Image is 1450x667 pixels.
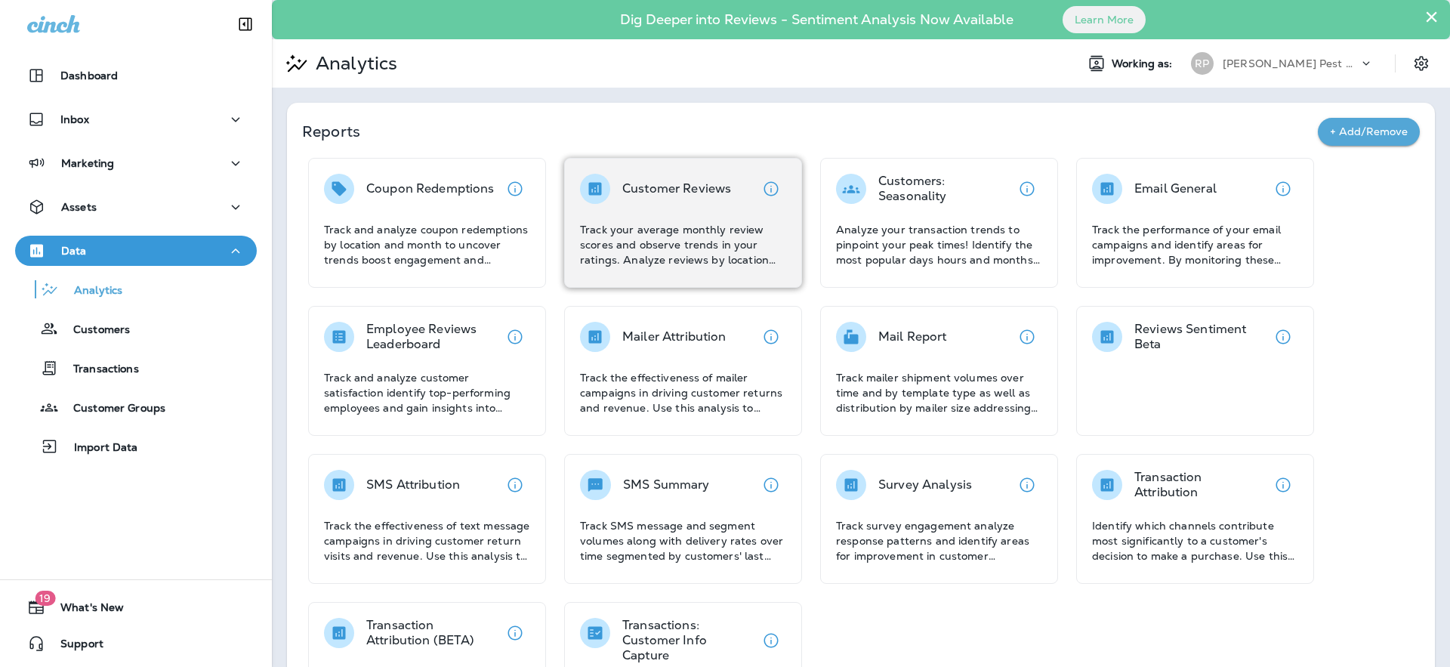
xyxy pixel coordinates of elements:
p: Track the effectiveness of mailer campaigns in driving customer returns and revenue. Use this ana... [580,370,786,415]
p: SMS Attribution [366,477,460,493]
span: Support [45,638,103,656]
p: Track mailer shipment volumes over time and by template type as well as distribution by mailer si... [836,370,1042,415]
p: SMS Summary [623,477,710,493]
p: Track and analyze coupon redemptions by location and month to uncover trends boost engagement and... [324,222,530,267]
p: Mailer Attribution [622,329,727,344]
p: Email General [1134,181,1217,196]
p: Identify which channels contribute most significantly to a customer's decision to make a purchase... [1092,518,1298,564]
button: View details [1012,470,1042,500]
button: View details [500,174,530,204]
p: Mail Report [878,329,947,344]
button: Customer Groups [15,391,257,423]
button: View details [756,625,786,656]
p: Reviews Sentiment Beta [1134,322,1268,352]
button: Collapse Sidebar [224,9,267,39]
p: Analytics [310,52,397,75]
p: Track survey engagement analyze response patterns and identify areas for improvement in customer ... [836,518,1042,564]
p: Marketing [61,157,114,169]
span: What's New [45,601,124,619]
p: Analytics [59,284,122,298]
button: Data [15,236,257,266]
p: Track and analyze customer satisfaction identify top-performing employees and gain insights into ... [324,370,530,415]
button: Learn More [1063,6,1146,33]
div: RP [1191,52,1214,75]
p: Coupon Redemptions [366,181,495,196]
button: Analytics [15,273,257,305]
button: View details [1268,174,1298,204]
button: Dashboard [15,60,257,91]
button: 19What's New [15,592,257,622]
button: View details [756,174,786,204]
p: [PERSON_NAME] Pest Control [1223,57,1359,69]
p: Track the effectiveness of text message campaigns in driving customer return visits and revenue. ... [324,518,530,564]
button: Support [15,628,257,659]
p: Transactions [58,363,139,377]
p: Customer Reviews [622,181,731,196]
button: View details [500,322,530,352]
button: Transactions [15,352,257,384]
p: Transaction Attribution [1134,470,1268,500]
p: Track the performance of your email campaigns and identify areas for improvement. By monitoring t... [1092,222,1298,267]
span: 19 [35,591,55,606]
p: Reports [302,121,1318,142]
button: Marketing [15,148,257,178]
span: Working as: [1112,57,1176,70]
button: View details [1268,470,1298,500]
p: Customers: Seasonality [878,174,1012,204]
p: Dashboard [60,69,118,82]
p: Import Data [59,441,138,455]
p: Analyze your transaction trends to pinpoint your peak times! Identify the most popular days hours... [836,222,1042,267]
button: View details [500,470,530,500]
p: Transactions: Customer Info Capture [622,618,756,663]
button: Settings [1408,50,1435,77]
button: Close [1424,5,1439,29]
button: Customers [15,313,257,344]
button: Inbox [15,104,257,134]
p: Customer Groups [58,402,165,416]
button: View details [1012,174,1042,204]
p: Inbox [60,113,89,125]
button: Import Data [15,431,257,462]
p: Track your average monthly review scores and observe trends in your ratings. Analyze reviews by l... [580,222,786,267]
p: Data [61,245,87,257]
button: View details [1012,322,1042,352]
p: Dig Deeper into Reviews - Sentiment Analysis Now Available [576,17,1057,22]
p: Track SMS message and segment volumes along with delivery rates over time segmented by customers'... [580,518,786,564]
button: View details [756,470,786,500]
button: View details [1268,322,1298,352]
button: Assets [15,192,257,222]
button: + Add/Remove [1318,118,1420,146]
p: Employee Reviews Leaderboard [366,322,500,352]
p: Transaction Attribution (BETA) [366,618,500,648]
p: Assets [61,201,97,213]
p: Customers [58,323,130,338]
button: View details [500,618,530,648]
p: Survey Analysis [878,477,972,493]
button: View details [756,322,786,352]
